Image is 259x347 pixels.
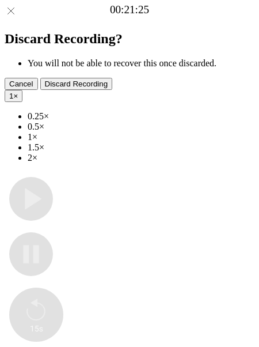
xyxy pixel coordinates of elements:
li: 1× [28,132,254,142]
button: Cancel [5,78,38,90]
li: 2× [28,153,254,163]
li: You will not be able to recover this once discarded. [28,58,254,69]
h2: Discard Recording? [5,31,254,47]
li: 0.5× [28,122,254,132]
span: 1 [9,92,13,100]
li: 1.5× [28,142,254,153]
button: 1× [5,90,22,102]
button: Discard Recording [40,78,113,90]
a: 00:21:25 [110,3,149,16]
li: 0.25× [28,111,254,122]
